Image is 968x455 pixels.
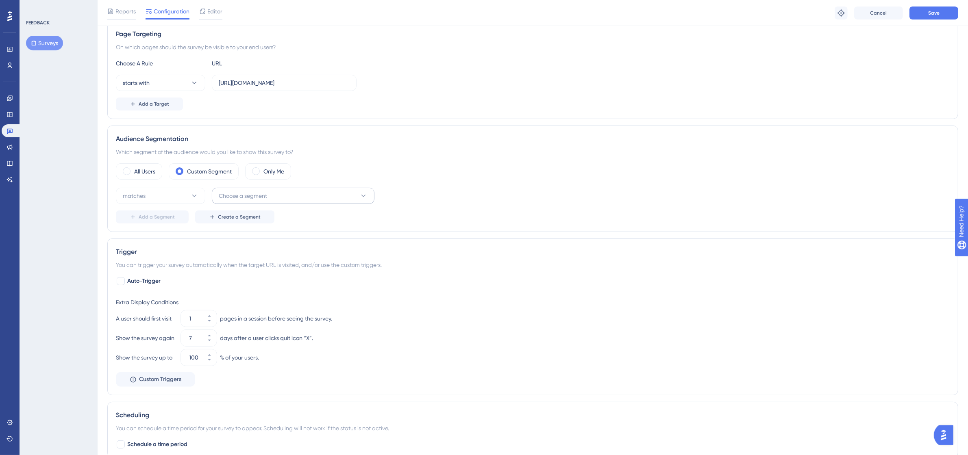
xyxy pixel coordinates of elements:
span: starts with [123,78,150,88]
span: Auto-Trigger [127,276,161,286]
span: Add a Target [139,101,169,107]
span: matches [123,191,146,201]
span: Cancel [870,10,887,16]
button: Save [909,6,958,19]
div: days after a user clicks quit icon “X”. [220,333,313,343]
span: Schedule a time period [127,440,187,449]
span: Editor [207,6,222,16]
span: Need Help? [19,2,51,12]
button: Cancel [854,6,903,19]
div: Audience Segmentation [116,134,950,144]
div: Trigger [116,247,950,257]
div: A user should first visit [116,314,178,323]
div: Show the survey again [116,333,178,343]
span: Save [928,10,940,16]
button: Add a Target [116,97,183,110]
div: Page Targeting [116,29,950,39]
div: URL [212,58,301,68]
button: Choose a segment [212,188,374,204]
label: All Users [134,167,155,176]
span: Custom Triggers [139,375,181,384]
div: Show the survey up to [116,353,178,362]
div: pages in a session before seeing the survey. [220,314,332,323]
div: On which pages should the survey be visible to your end users? [116,42,950,52]
div: You can trigger your survey automatically when the target URL is visited, and/or use the custom t... [116,260,950,270]
label: Custom Segment [187,167,232,176]
div: Which segment of the audience would you like to show this survey to? [116,147,950,157]
button: Add a Segment [116,210,189,223]
input: yourwebsite.com/path [219,78,350,87]
span: Choose a segment [219,191,267,201]
label: Only Me [263,167,284,176]
div: Choose A Rule [116,58,205,68]
span: Reports [115,6,136,16]
div: % of your users. [220,353,259,362]
div: You can schedule a time period for your survey to appear. Scheduling will not work if the status ... [116,423,950,433]
span: Create a Segment [218,214,261,220]
div: Extra Display Conditions [116,297,950,307]
div: Scheduling [116,410,950,420]
span: Add a Segment [139,214,175,220]
button: matches [116,188,205,204]
button: Custom Triggers [116,372,195,387]
button: Create a Segment [195,210,274,223]
div: FEEDBACK [26,19,50,26]
iframe: UserGuiding AI Assistant Launcher [934,423,958,447]
button: Surveys [26,36,63,50]
button: starts with [116,75,205,91]
span: Configuration [154,6,189,16]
